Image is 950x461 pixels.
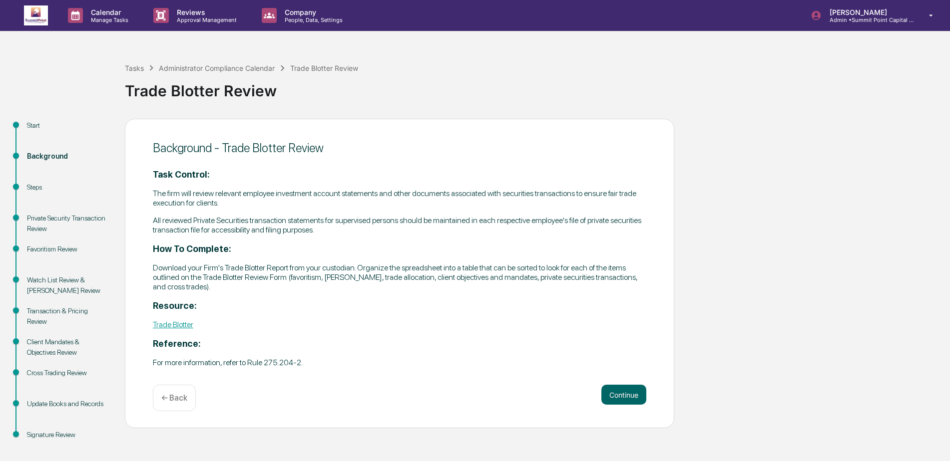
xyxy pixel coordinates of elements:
a: Trade Blotter [153,320,193,329]
div: Signature Review [27,430,109,440]
p: Download your Firm's Trade Blotter Report from your custodian. Organize the spreadsheet into a ta... [153,263,646,291]
p: Reviews [169,8,242,16]
p: [PERSON_NAME] [822,8,915,16]
button: Continue [601,385,646,405]
p: For more information, refer to Rule 275.204-2. [153,358,646,367]
img: logo [24,5,48,25]
p: People, Data, Settings [277,16,348,23]
div: Watch List Review & [PERSON_NAME] Review [27,275,109,296]
div: Transaction & Pricing Review [27,306,109,327]
p: ← Back [161,393,187,403]
strong: Resource: [153,300,197,311]
div: Cross Trading Review [27,368,109,378]
div: Trade Blotter Review [125,74,945,100]
iframe: Open customer support [918,428,945,455]
div: Favoritism Review [27,244,109,254]
p: Calendar [83,8,133,16]
div: Private Security Transaction Review [27,213,109,234]
div: Background [27,151,109,162]
p: Company [277,8,348,16]
strong: How To Complete: [153,243,231,254]
p: The firm will review relevant employee investment account statements and other documents associat... [153,189,646,208]
div: Start [27,120,109,131]
div: Client Mandates & Objectives Review [27,337,109,358]
strong: Reference: [153,338,201,349]
div: Tasks [125,64,144,72]
strong: Task Control: [153,169,210,180]
div: Trade Blotter Review [290,64,358,72]
p: Admin • Summit Point Capital Management [822,16,915,23]
div: Steps [27,182,109,193]
p: Manage Tasks [83,16,133,23]
p: Approval Management [169,16,242,23]
div: Update Books and Records [27,399,109,409]
div: Background - Trade Blotter Review [153,141,646,155]
p: All reviewed Private Securities transaction statements for supervised persons should be maintaine... [153,216,646,234]
div: Administrator Compliance Calendar [159,64,275,72]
